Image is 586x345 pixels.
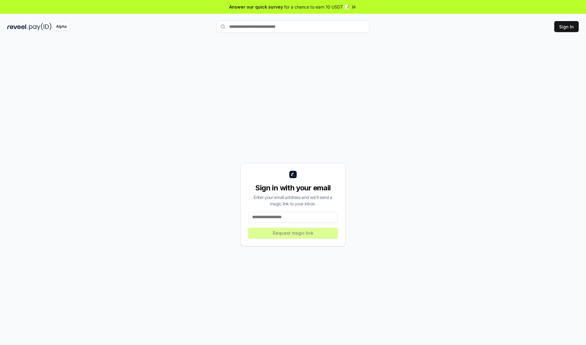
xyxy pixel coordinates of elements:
div: Enter your email address and we’ll send a magic link to your inbox. [248,194,338,207]
div: Sign in with your email [248,183,338,193]
button: Sign In [554,21,579,32]
img: logo_small [289,171,297,178]
img: reveel_dark [7,23,28,31]
span: for a chance to earn 10 USDT 📝 [284,4,349,10]
div: Alpha [53,23,70,31]
img: pay_id [29,23,52,31]
span: Answer our quick survey [229,4,283,10]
